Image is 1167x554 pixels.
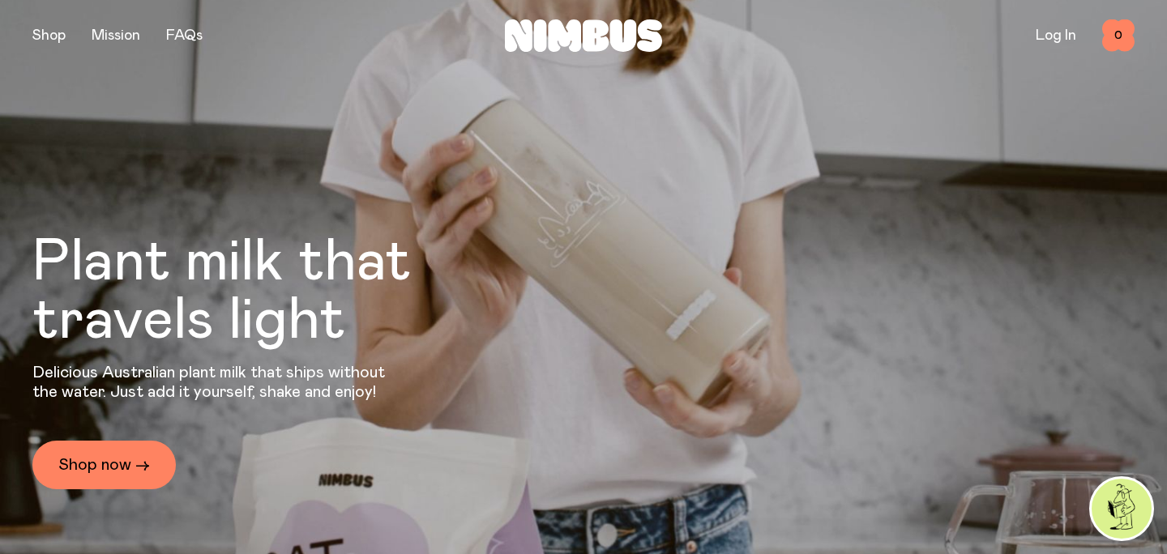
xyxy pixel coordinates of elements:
[32,441,176,489] a: Shop now →
[32,363,395,402] p: Delicious Australian plant milk that ships without the water. Just add it yourself, shake and enjoy!
[92,28,140,43] a: Mission
[166,28,203,43] a: FAQs
[32,233,499,350] h1: Plant milk that travels light
[1102,19,1135,52] button: 0
[1092,479,1152,539] img: agent
[1036,28,1076,43] a: Log In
